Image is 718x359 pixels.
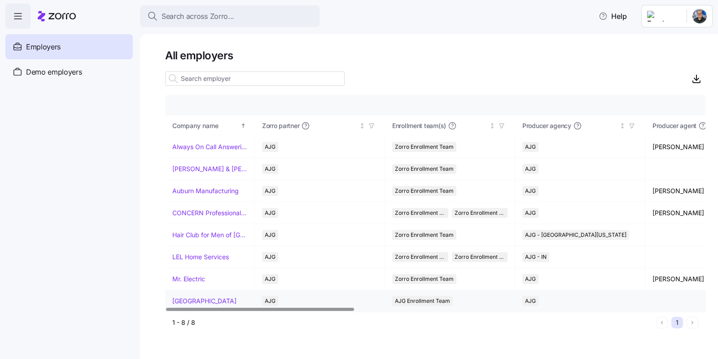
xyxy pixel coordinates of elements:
[455,252,505,262] span: Zorro Enrollment Experts
[172,186,239,195] a: Auburn Manufacturing
[265,164,276,174] span: AJG
[265,274,276,284] span: AJG
[262,121,299,130] span: Zorro partner
[395,142,454,152] span: Zorro Enrollment Team
[165,49,705,62] h1: All employers
[140,5,320,27] button: Search across Zorro...
[172,208,247,217] a: CONCERN Professional Services
[656,317,668,328] button: Previous page
[265,252,276,262] span: AJG
[619,123,626,129] div: Not sorted
[525,296,536,306] span: AJG
[165,71,345,86] input: Search employer
[392,121,446,130] span: Enrollment team(s)
[671,317,683,328] button: 1
[265,296,276,306] span: AJG
[692,9,707,23] img: 881f64db-862a-4d68-9582-1fb6ded42eab-1729177958311.jpeg
[172,275,205,284] a: Mr. Electric
[395,230,454,240] span: Zorro Enrollment Team
[395,208,446,218] span: Zorro Enrollment Team
[172,164,247,173] a: [PERSON_NAME] & [PERSON_NAME]'s
[525,252,547,262] span: AJG - IN
[172,318,652,327] div: 1 - 8 / 8
[172,142,247,151] a: Always On Call Answering Service
[515,115,645,136] th: Producer agencyNot sorted
[5,59,133,84] a: Demo employers
[172,121,239,131] div: Company name
[525,142,536,152] span: AJG
[687,317,698,328] button: Next page
[395,186,454,196] span: Zorro Enrollment Team
[525,230,626,240] span: AJG - [GEOGRAPHIC_DATA][US_STATE]
[522,121,571,130] span: Producer agency
[599,11,627,22] span: Help
[652,121,696,130] span: Producer agent
[172,253,229,261] a: LEL Home Services
[359,123,365,129] div: Not sorted
[265,186,276,196] span: AJG
[647,11,679,22] img: Employer logo
[26,66,82,78] span: Demo employers
[455,208,505,218] span: Zorro Enrollment Experts
[525,164,536,174] span: AJG
[395,252,446,262] span: Zorro Enrollment Team
[525,274,536,284] span: AJG
[525,208,536,218] span: AJG
[265,142,276,152] span: AJG
[255,115,385,136] th: Zorro partnerNot sorted
[265,208,276,218] span: AJG
[165,115,255,136] th: Company nameSorted ascending
[395,274,454,284] span: Zorro Enrollment Team
[162,11,234,22] span: Search across Zorro...
[172,230,247,239] a: Hair Club for Men of [GEOGRAPHIC_DATA]
[395,296,450,306] span: AJG Enrollment Team
[5,34,133,59] a: Employers
[489,123,495,129] div: Not sorted
[395,164,454,174] span: Zorro Enrollment Team
[525,186,536,196] span: AJG
[385,115,515,136] th: Enrollment team(s)Not sorted
[591,7,634,25] button: Help
[26,41,61,53] span: Employers
[265,230,276,240] span: AJG
[172,297,236,306] a: [GEOGRAPHIC_DATA]
[240,123,246,129] div: Sorted ascending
